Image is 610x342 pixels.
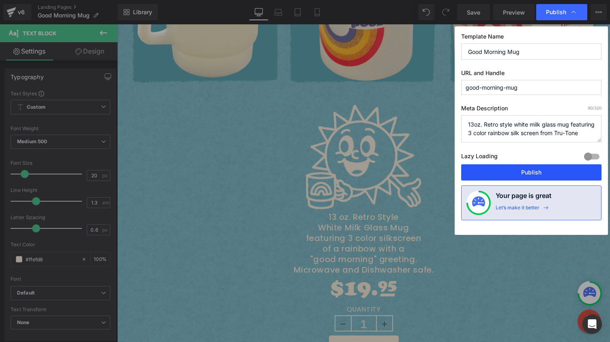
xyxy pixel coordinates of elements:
[213,251,280,277] img: $19.95
[461,115,601,142] textarea: 13oz. Retro style white milk glass mug featuring 3 color rainbow silk screen from Tru-Tone
[582,314,602,334] div: Open Intercom Messenger
[187,80,306,185] img: Illustration of the sun, smiling and holding a rainbow coffee mug
[546,9,566,16] span: Publish
[9,187,484,251] p: 13 oz. Retro Style White Milk Glass Mug featuring 3 color silkscreen of a rainbow with a "good mo...
[461,105,601,115] label: Meta Description
[212,311,281,330] button: ADD TO CART
[13,281,480,291] label: QUANTITY
[588,105,601,110] span: /320
[496,191,552,204] h4: Your page is great
[460,285,484,309] img: Chat Button
[461,151,498,164] label: Lazy Loading
[461,69,601,80] label: URL and Handle
[461,33,601,43] label: Template Name
[460,285,484,309] div: Chat widget toggle
[461,164,601,181] button: Publish
[472,196,485,209] img: onboarding-status.svg
[588,105,593,110] span: 90
[496,204,539,215] div: Let’s make it better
